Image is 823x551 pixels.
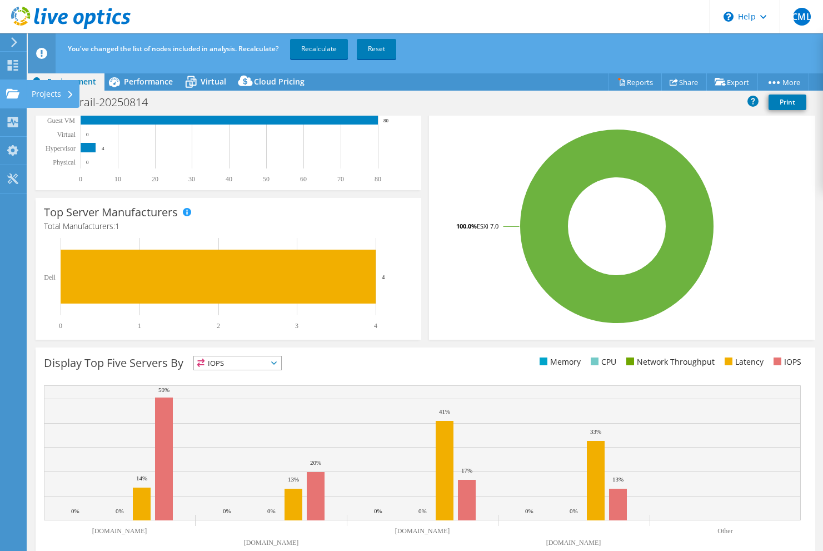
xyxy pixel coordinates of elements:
a: Export [706,73,758,91]
text: 3 [295,322,298,330]
h4: Total Manufacturers: [44,220,413,232]
div: Projects [26,80,79,108]
text: 0% [267,508,276,514]
span: CML [793,8,811,26]
h1: ISCA-VXrail-20250814 [36,96,165,108]
text: 13% [288,476,299,483]
text: 30 [188,175,195,183]
li: Network Throughput [624,356,715,368]
svg: \n [724,12,734,22]
span: You've changed the list of nodes included in analysis. Recalculate? [68,44,278,53]
text: 0 [59,322,62,330]
li: CPU [588,356,616,368]
text: 4 [102,146,104,151]
text: 20 [152,175,158,183]
text: Virtual [57,131,76,138]
text: [DOMAIN_NAME] [395,527,450,535]
text: 70 [337,175,344,183]
text: 0 [86,160,89,165]
text: 4 [374,322,377,330]
li: IOPS [771,356,801,368]
text: 40 [226,175,232,183]
text: 33% [590,428,601,435]
span: Virtual [201,76,226,87]
text: 4 [382,274,385,280]
li: Memory [537,356,581,368]
text: 0% [418,508,427,514]
text: 0% [525,508,533,514]
text: 1 [138,322,141,330]
li: Latency [722,356,764,368]
a: Recalculate [290,39,348,59]
text: Guest VM [47,117,75,125]
text: 0 [86,132,89,137]
a: Reset [357,39,396,59]
text: 0% [223,508,231,514]
text: Physical [53,158,76,166]
h3: Top Server Manufacturers [44,206,178,219]
text: Hypervisor [46,145,76,152]
span: 1 [115,221,119,231]
a: Print [769,95,806,110]
text: 50% [158,386,169,393]
text: 13% [612,476,624,483]
text: 10 [114,175,121,183]
text: [DOMAIN_NAME] [546,539,601,547]
text: 0% [71,508,79,514]
a: Share [661,73,707,91]
span: Environment [47,76,96,87]
span: IOPS [194,356,281,370]
text: 20% [310,459,321,466]
text: 60 [300,175,307,183]
text: 80 [375,175,381,183]
text: [DOMAIN_NAME] [244,539,299,547]
a: Reports [608,73,662,91]
text: 2 [217,322,220,330]
span: Cloud Pricing [254,76,305,87]
text: Other [717,527,732,535]
text: 0% [570,508,578,514]
tspan: ESXi 7.0 [477,222,498,230]
text: 80 [383,118,389,123]
text: 17% [461,467,472,474]
text: 41% [439,408,450,415]
text: [DOMAIN_NAME] [92,527,147,535]
text: 50 [263,175,270,183]
text: 0% [374,508,382,514]
text: 0 [79,175,82,183]
text: Dell [44,274,56,281]
text: 14% [136,475,147,481]
tspan: 100.0% [456,222,477,230]
span: Performance [124,76,173,87]
a: More [757,73,809,91]
text: 0% [116,508,124,514]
